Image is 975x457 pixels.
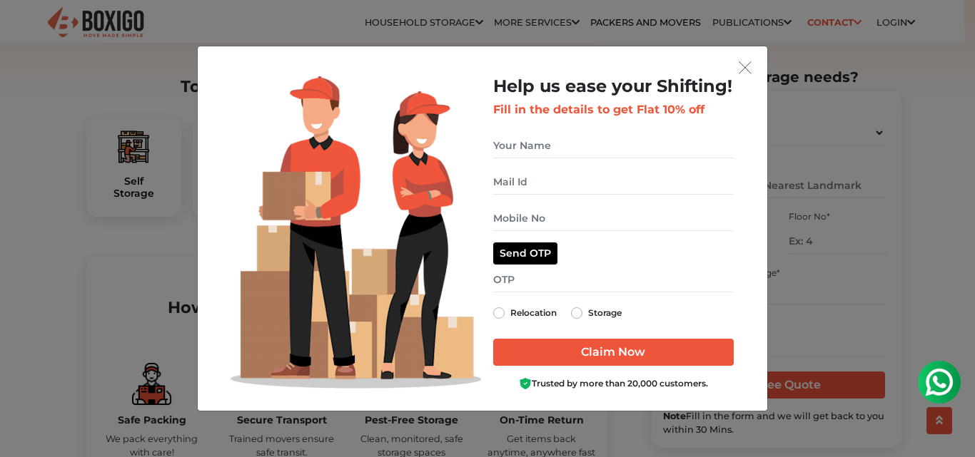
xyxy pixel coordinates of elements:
[231,76,482,389] img: Lead Welcome Image
[739,61,752,74] img: exit
[493,242,557,265] button: Send OTP
[493,339,734,366] input: Claim Now
[493,267,734,292] input: OTP
[493,377,734,391] div: Trusted by more than 20,000 customers.
[493,133,734,158] input: Your Name
[493,103,734,116] h3: Fill in the details to get Flat 10% off
[519,377,532,390] img: Boxigo Customer Shield
[493,76,734,97] h2: Help us ease your Shifting!
[493,206,734,231] input: Mobile No
[510,304,557,322] label: Relocation
[493,170,734,195] input: Mail Id
[588,304,622,322] label: Storage
[14,14,43,43] img: whatsapp-icon.svg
